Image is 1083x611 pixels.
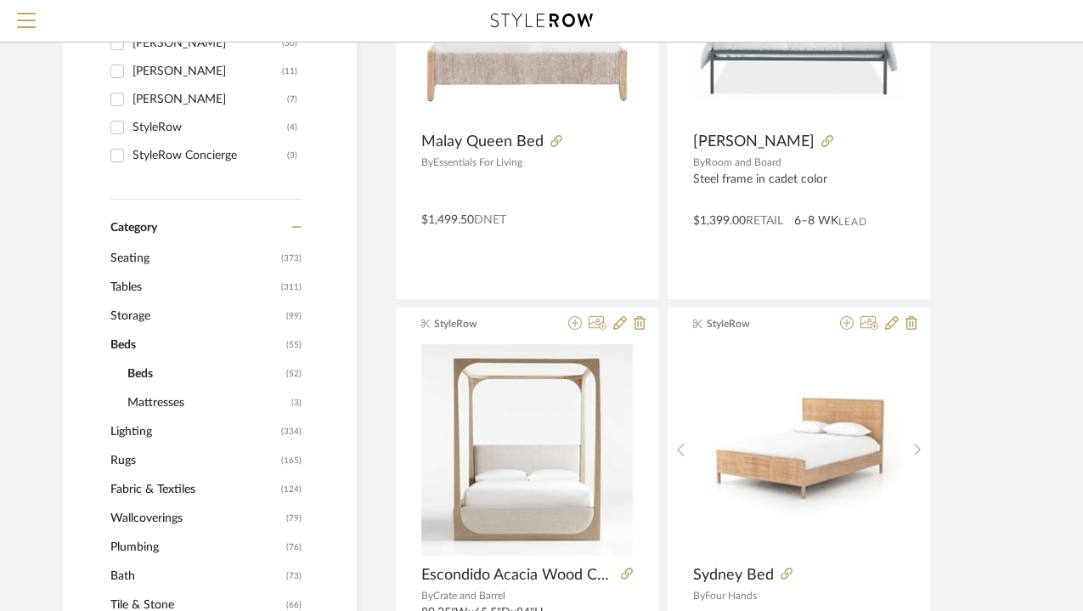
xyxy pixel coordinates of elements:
span: (334) [281,418,302,445]
span: Sydney Bed [693,566,774,585]
span: $1,399.00 [693,215,746,227]
span: Rugs [110,446,277,475]
span: (311) [281,274,302,301]
span: Essentials For Living [433,157,522,167]
span: (99) [286,303,302,330]
span: (165) [281,447,302,474]
span: DNET [474,214,506,226]
span: $1,499.50 [421,214,474,226]
span: (3) [291,389,302,416]
span: (124) [281,476,302,503]
span: Malay Queen Bed [421,133,544,151]
span: By [693,157,705,167]
span: StyleRow [707,316,814,331]
span: Retail [746,215,783,227]
div: (4) [287,114,297,141]
div: (30) [282,30,297,57]
span: Beds [110,331,282,359]
span: [PERSON_NAME] [693,133,815,151]
span: Fabric & Textiles [110,475,277,504]
div: (3) [287,142,297,169]
div: Steel frame in cadet color [693,173,905,201]
span: Lead [838,216,867,228]
span: Tables [110,273,277,302]
span: (73) [286,563,302,590]
div: StyleRow [133,114,287,141]
span: 6–8 WK [794,212,838,230]
span: (76) [286,534,302,561]
span: Bath [110,562,282,591]
span: Beds [127,359,282,388]
span: (55) [286,331,302,359]
img: Sydney Bed [694,345,905,556]
div: StyleRow Concierge [133,142,287,169]
img: Escondido Acacia Wood Canopy Queen Bed [421,344,633,556]
span: StyleRow [434,316,541,331]
span: (79) [286,505,302,532]
span: Crate and Barrel [433,591,505,601]
span: Lighting [110,417,277,446]
div: [PERSON_NAME] [133,30,282,57]
div: [PERSON_NAME] [133,58,282,85]
span: Plumbing [110,533,282,562]
span: Four Hands [705,591,757,601]
div: (11) [282,58,297,85]
span: (373) [281,245,302,272]
div: (7) [287,86,297,113]
span: Wallcoverings [110,504,282,533]
span: Escondido Acacia Wood Canopy Queen Bed [421,566,614,585]
span: Storage [110,302,282,331]
span: By [693,591,705,601]
span: By [421,157,433,167]
span: Category [110,221,157,235]
span: By [421,591,433,601]
span: Mattresses [127,388,287,417]
span: (52) [286,360,302,388]
span: Seating [110,244,277,273]
div: [PERSON_NAME] [133,86,287,113]
span: Room and Board [705,157,781,167]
